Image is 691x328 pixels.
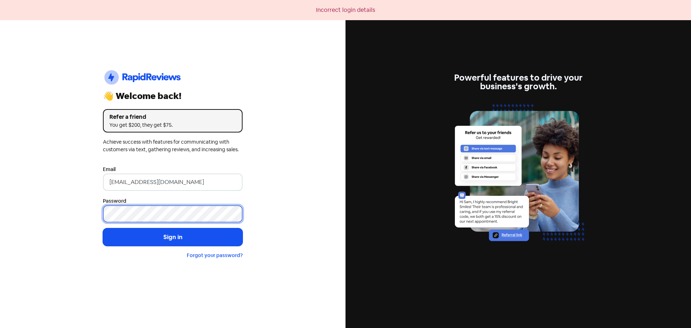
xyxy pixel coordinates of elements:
[103,92,243,100] div: 👋 Welcome back!
[103,197,126,205] label: Password
[103,174,243,191] input: Enter your email address...
[103,166,116,173] label: Email
[103,228,243,246] button: Sign in
[109,113,236,121] div: Refer a friend
[109,121,236,129] div: You get $200, they get $75.
[103,138,243,153] div: Achieve success with features for communicating with customers via text, gathering reviews, and i...
[448,73,588,91] div: Powerful features to drive your business's growth.
[448,99,588,255] img: referrals
[187,252,243,259] a: Forgot your password?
